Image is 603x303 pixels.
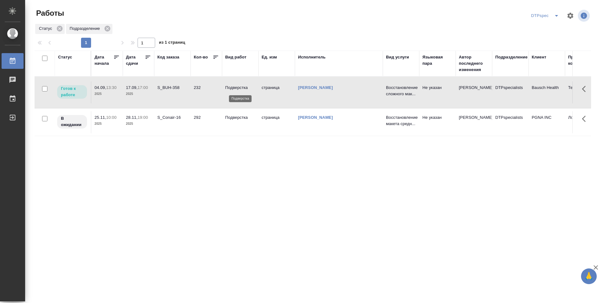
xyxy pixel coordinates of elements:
p: Подверстка [225,85,255,91]
div: Ед. изм [262,54,277,60]
td: DTPspecialists [492,81,529,103]
div: Исполнитель [298,54,326,60]
a: [PERSON_NAME] [298,85,333,90]
div: Проектная команда [568,54,598,67]
div: Дата сдачи [126,54,145,67]
div: Вид работ [225,54,247,60]
div: Код заказа [157,54,179,60]
td: Локализация [565,111,601,133]
td: Не указан [419,111,456,133]
p: 10:00 [106,115,117,120]
div: Подразделение [66,24,112,34]
p: 19:00 [138,115,148,120]
div: Подразделение [495,54,528,60]
span: Посмотреть информацию [578,10,591,22]
td: DTPspecialists [492,111,529,133]
div: Статус [35,24,65,34]
p: PGNA INC [532,114,562,121]
div: S_BUH-358 [157,85,187,91]
p: 25.11, [95,115,106,120]
button: 🙏 [581,268,597,284]
div: Автор последнего изменения [459,54,489,73]
td: [PERSON_NAME] [456,81,492,103]
td: [PERSON_NAME] [456,111,492,133]
div: Вид услуги [386,54,409,60]
div: Языковая пара [422,54,453,67]
td: 292 [191,111,222,133]
p: Восстановление сложного мак... [386,85,416,97]
td: Не указан [419,81,456,103]
button: Здесь прячутся важные кнопки [578,111,593,126]
td: страница [258,81,295,103]
p: Восстановление макета средн... [386,114,416,127]
p: Готов к работе [61,85,83,98]
p: 2025 [95,121,120,127]
p: Подразделение [70,25,102,32]
p: 17.09, [126,85,138,90]
td: страница [258,111,295,133]
p: Bausch Health [532,85,562,91]
div: Дата начала [95,54,113,67]
span: из 1 страниц [159,39,185,48]
p: 04.09, [95,85,106,90]
p: 2025 [126,121,151,127]
span: Настроить таблицу [563,8,578,23]
p: 28.11, [126,115,138,120]
div: Клиент [532,54,546,60]
div: Исполнитель может приступить к работе [57,85,88,99]
td: Технический [565,81,601,103]
div: split button [530,11,563,21]
div: Статус [58,54,72,60]
span: Работы [35,8,64,18]
p: 2025 [95,91,120,97]
button: Здесь прячутся важные кнопки [578,81,593,96]
p: 13:30 [106,85,117,90]
p: 2025 [126,91,151,97]
div: Кол-во [194,54,208,60]
td: 232 [191,81,222,103]
a: [PERSON_NAME] [298,115,333,120]
p: Статус [39,25,54,32]
div: S_Conair-16 [157,114,187,121]
p: 17:00 [138,85,148,90]
p: Подверстка [225,114,255,121]
p: В ожидании [61,115,83,128]
span: 🙏 [584,270,594,283]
